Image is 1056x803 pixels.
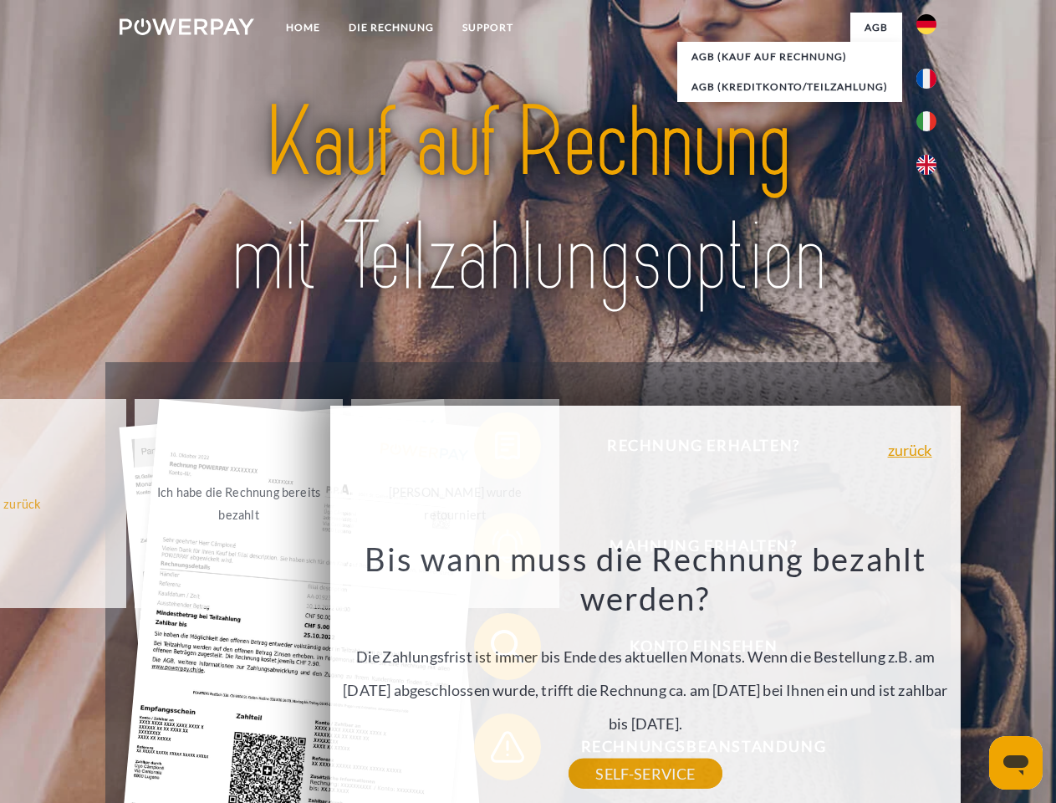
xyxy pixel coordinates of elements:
a: AGB (Kreditkonto/Teilzahlung) [677,72,902,102]
a: agb [850,13,902,43]
img: logo-powerpay-white.svg [120,18,254,35]
div: Die Zahlungsfrist ist immer bis Ende des aktuellen Monats. Wenn die Bestellung z.B. am [DATE] abg... [340,539,951,774]
img: it [916,111,936,131]
a: SUPPORT [448,13,528,43]
img: title-powerpay_de.svg [160,80,896,320]
img: en [916,155,936,175]
img: fr [916,69,936,89]
a: AGB (Kauf auf Rechnung) [677,42,902,72]
a: SELF-SERVICE [569,759,722,789]
a: zurück [888,442,932,458]
a: DIE RECHNUNG [334,13,448,43]
div: Ich habe die Rechnung bereits bezahlt [145,481,333,526]
h3: Bis wann muss die Rechnung bezahlt werden? [340,539,951,619]
a: Home [272,13,334,43]
img: de [916,14,936,34]
iframe: Schaltfläche zum Öffnen des Messaging-Fensters [989,736,1043,790]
